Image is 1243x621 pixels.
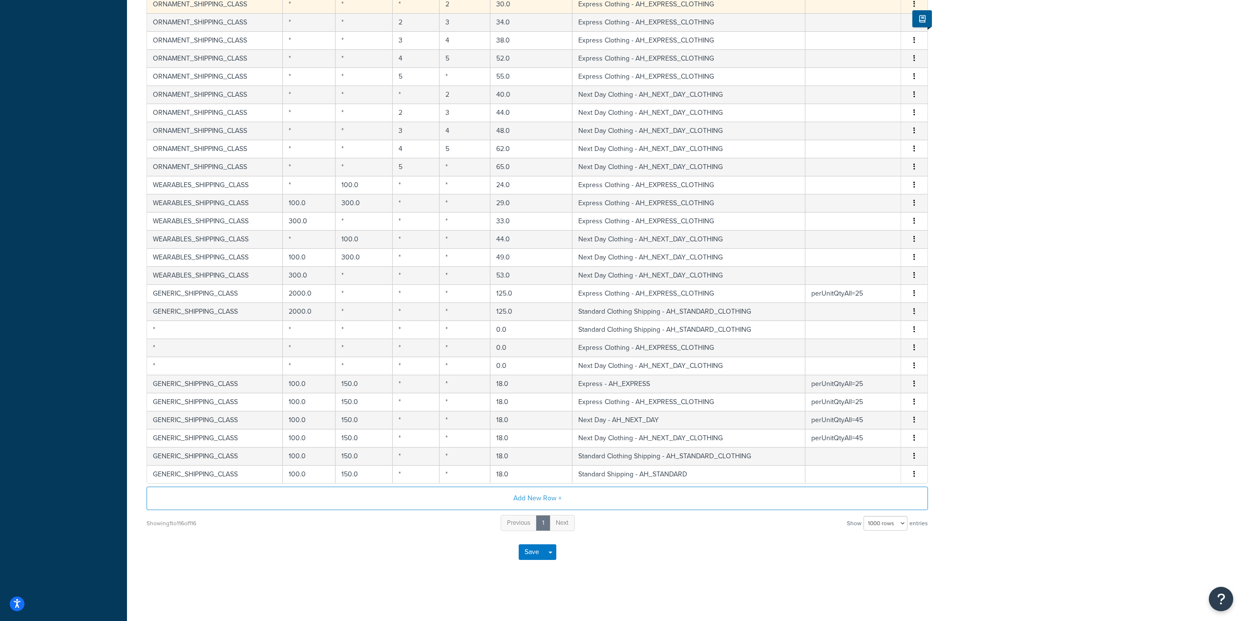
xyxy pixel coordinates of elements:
[283,429,336,447] td: 100.0
[147,516,196,530] div: Showing 1 to 116 of 116
[147,393,283,411] td: GENERIC_SHIPPING_CLASS
[490,429,572,447] td: 18.0
[336,194,393,212] td: 300.0
[440,122,490,140] td: 4
[147,375,283,393] td: GENERIC_SHIPPING_CLASS
[805,429,901,447] td: perUnitQtyAll=45
[490,158,572,176] td: 65.0
[572,266,805,284] td: Next Day Clothing - AH_NEXT_DAY_CLOTHING
[147,487,928,510] button: Add New Row +
[490,104,572,122] td: 44.0
[147,411,283,429] td: GENERIC_SHIPPING_CLASS
[805,393,901,411] td: perUnitQtyAll=25
[336,447,393,465] td: 150.0
[490,465,572,483] td: 18.0
[147,230,283,248] td: WEARABLES_SHIPPING_CLASS
[572,375,805,393] td: Express - AH_EXPRESS
[147,49,283,67] td: ORNAMENT_SHIPPING_CLASS
[490,140,572,158] td: 62.0
[490,284,572,302] td: 125.0
[572,104,805,122] td: Next Day Clothing - AH_NEXT_DAY_CLOTHING
[147,212,283,230] td: WEARABLES_SHIPPING_CLASS
[572,429,805,447] td: Next Day Clothing - AH_NEXT_DAY_CLOTHING
[847,516,862,530] span: Show
[393,104,440,122] td: 2
[147,13,283,31] td: ORNAMENT_SHIPPING_CLASS
[283,284,336,302] td: 2000.0
[147,302,283,321] td: GENERIC_SHIPPING_CLASS
[147,429,283,447] td: GENERIC_SHIPPING_CLASS
[336,248,393,266] td: 300.0
[283,375,336,393] td: 100.0
[490,375,572,393] td: 18.0
[490,86,572,104] td: 40.0
[147,86,283,104] td: ORNAMENT_SHIPPING_CLASS
[336,393,393,411] td: 150.0
[283,447,336,465] td: 100.0
[490,13,572,31] td: 34.0
[393,13,440,31] td: 2
[507,518,530,527] span: Previous
[147,266,283,284] td: WEARABLES_SHIPPING_CLASS
[490,339,572,357] td: 0.0
[393,158,440,176] td: 5
[572,465,805,483] td: Standard Shipping - AH_STANDARD
[1209,587,1233,611] button: Open Resource Center
[572,212,805,230] td: Express Clothing - AH_EXPRESS_CLOTHING
[147,447,283,465] td: GENERIC_SHIPPING_CLASS
[572,393,805,411] td: Express Clothing - AH_EXPRESS_CLOTHING
[283,212,336,230] td: 300.0
[147,284,283,302] td: GENERIC_SHIPPING_CLASS
[490,266,572,284] td: 53.0
[490,302,572,321] td: 125.0
[572,176,805,194] td: Express Clothing - AH_EXPRESS_CLOTHING
[393,49,440,67] td: 4
[393,31,440,49] td: 3
[490,176,572,194] td: 24.0
[572,31,805,49] td: Express Clothing - AH_EXPRESS_CLOTHING
[393,140,440,158] td: 4
[283,393,336,411] td: 100.0
[283,194,336,212] td: 100.0
[336,411,393,429] td: 150.0
[572,302,805,321] td: Standard Clothing Shipping - AH_STANDARD_CLOTHING
[147,158,283,176] td: ORNAMENT_SHIPPING_CLASS
[490,212,572,230] td: 33.0
[336,176,393,194] td: 100.0
[336,230,393,248] td: 100.0
[572,122,805,140] td: Next Day Clothing - AH_NEXT_DAY_CLOTHING
[283,465,336,483] td: 100.0
[490,49,572,67] td: 52.0
[572,67,805,86] td: Express Clothing - AH_EXPRESS_CLOTHING
[572,339,805,357] td: Express Clothing - AH_EXPRESS_CLOTHING
[440,31,490,49] td: 4
[440,140,490,158] td: 5
[572,49,805,67] td: Express Clothing - AH_EXPRESS_CLOTHING
[490,248,572,266] td: 49.0
[572,194,805,212] td: Express Clothing - AH_EXPRESS_CLOTHING
[912,10,932,27] button: Show Help Docs
[572,158,805,176] td: Next Day Clothing - AH_NEXT_DAY_CLOTHING
[805,284,901,302] td: perUnitQtyAll=25
[283,302,336,321] td: 2000.0
[805,411,901,429] td: perUnitQtyAll=45
[147,122,283,140] td: ORNAMENT_SHIPPING_CLASS
[501,515,537,531] a: Previous
[572,447,805,465] td: Standard Clothing Shipping - AH_STANDARD_CLOTHING
[536,515,550,531] a: 1
[490,67,572,86] td: 55.0
[549,515,575,531] a: Next
[440,49,490,67] td: 5
[336,465,393,483] td: 150.0
[572,140,805,158] td: Next Day Clothing - AH_NEXT_DAY_CLOTHING
[147,67,283,86] td: ORNAMENT_SHIPPING_CLASS
[572,411,805,429] td: Next Day - AH_NEXT_DAY
[572,248,805,266] td: Next Day Clothing - AH_NEXT_DAY_CLOTHING
[147,104,283,122] td: ORNAMENT_SHIPPING_CLASS
[490,357,572,375] td: 0.0
[147,140,283,158] td: ORNAMENT_SHIPPING_CLASS
[490,230,572,248] td: 44.0
[490,447,572,465] td: 18.0
[490,31,572,49] td: 38.0
[336,429,393,447] td: 150.0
